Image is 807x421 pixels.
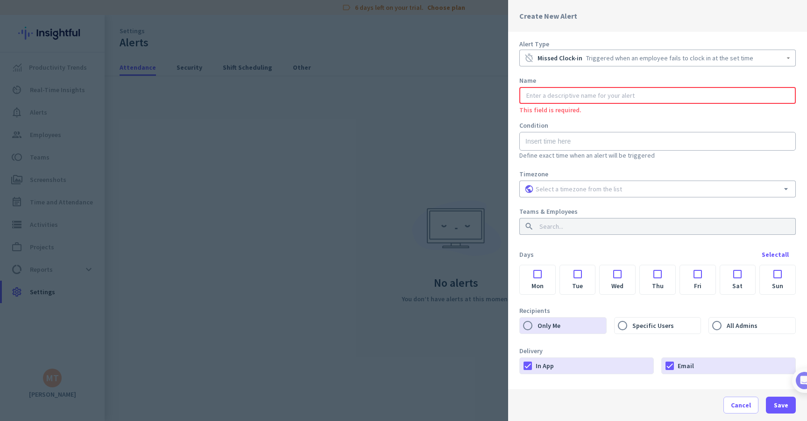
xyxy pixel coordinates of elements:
[519,151,655,160] span: Define exact time when an alert will be triggered
[766,397,796,414] button: Save
[519,346,543,356] label: Delivery
[720,278,756,294] label: Sat
[520,278,555,294] label: Mon
[538,222,772,231] input: Search...
[153,315,173,322] span: Tasks
[781,184,791,194] i: arrow_drop_down
[519,306,550,315] label: Recipients
[755,246,796,263] button: Selectall
[600,278,635,294] label: Wed
[519,76,536,85] label: Name
[519,207,578,216] label: Teams & Employees
[36,225,102,244] a: Show me how
[524,222,534,231] i: search
[14,315,33,322] span: Home
[54,315,86,322] span: Messages
[519,39,796,49] label: Alert Type
[519,121,796,130] label: Condition
[680,278,715,294] label: Fri
[640,278,675,294] label: Thu
[560,278,595,294] label: Tue
[725,318,795,334] label: All Admins
[140,292,187,329] button: Tasks
[519,10,577,22] p: Create New Alert
[524,184,534,194] i: public_black
[79,4,109,20] h1: Tasks
[534,184,781,194] input: Select a timezone from the list
[9,123,33,133] p: 4 steps
[36,163,158,172] div: Add employees
[36,218,163,244] div: Show me how
[723,397,758,414] button: Cancel
[731,400,751,410] span: Cancel
[164,4,181,21] div: Close
[36,263,108,273] button: Mark as completed
[33,98,48,113] img: Profile image for Tamara
[519,107,581,113] div: This field is required.
[536,358,653,374] label: In App
[678,358,795,374] label: Email
[52,101,154,110] div: [PERSON_NAME] from Insightful
[93,292,140,329] button: Help
[762,251,789,258] div: Select all
[36,178,163,218] div: It's time to add your employees! This is crucial since Insightful will start collecting their act...
[13,70,174,92] div: You're just a few steps away from completing the essential app setup
[17,160,170,174] div: 1Add employees
[519,169,796,179] label: Timezone
[536,318,606,334] label: Only Me
[774,400,788,410] span: Save
[47,292,93,329] button: Messages
[519,132,796,151] input: Insert time here
[630,318,701,334] label: Specific Users
[109,315,124,322] span: Help
[519,250,534,259] label: Days
[760,278,795,294] label: Sun
[524,91,791,100] input: Enter a descriptive name for your alert
[13,36,174,70] div: 🎊 Welcome to Insightful! 🎊
[119,123,177,133] p: About 10 minutes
